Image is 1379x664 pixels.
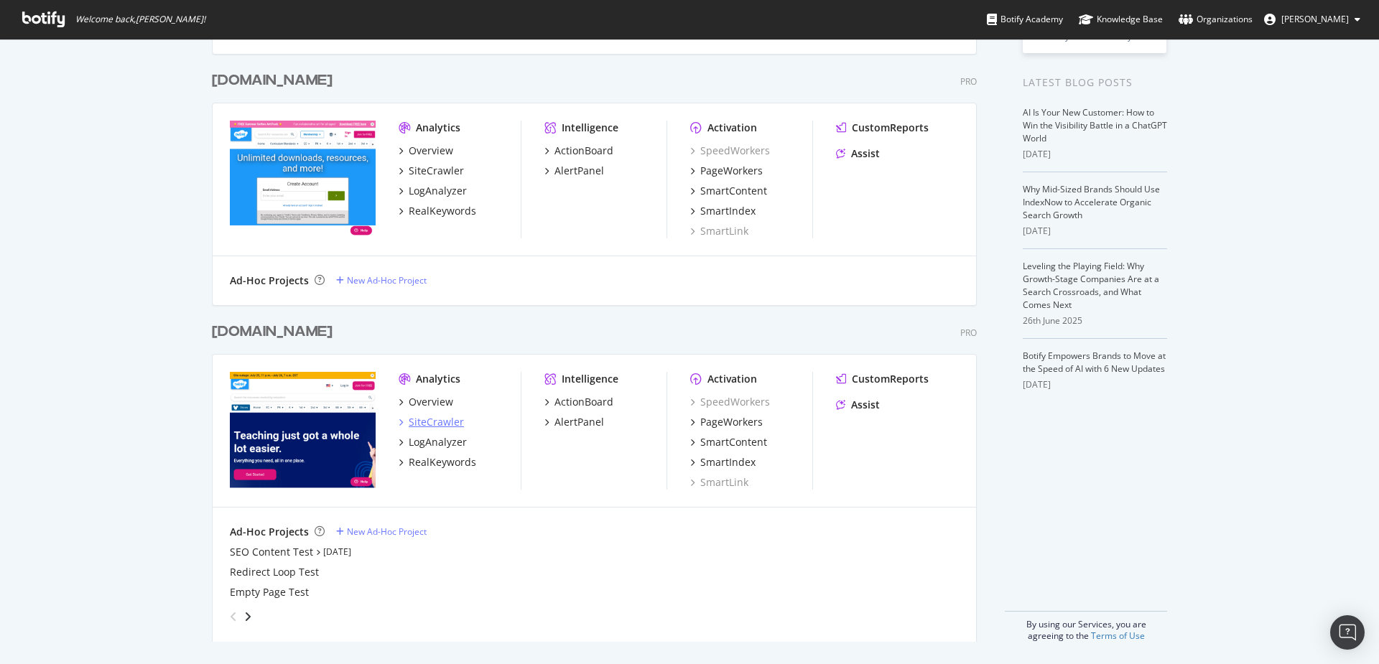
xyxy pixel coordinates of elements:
a: Leveling the Playing Field: Why Growth-Stage Companies Are at a Search Crossroads, and What Comes... [1023,260,1159,311]
a: LogAnalyzer [399,435,467,449]
a: SiteCrawler [399,164,464,178]
a: CustomReports [836,121,929,135]
div: AlertPanel [554,415,604,429]
div: [DOMAIN_NAME] [212,322,333,342]
a: RealKeywords [399,455,476,469]
div: SiteCrawler [409,415,464,429]
img: twinkl.com [230,372,376,488]
div: Knowledge Base [1079,12,1163,27]
div: Ad-Hoc Projects [230,525,309,539]
a: PageWorkers [690,164,763,178]
div: angle-right [243,609,253,624]
a: SmartIndex [690,204,756,218]
a: [DOMAIN_NAME] [212,322,338,342]
a: Redirect Loop Test [230,565,319,579]
div: Pro [960,327,977,339]
span: Welcome back, [PERSON_NAME] ! [75,14,205,25]
a: [DATE] [323,546,351,558]
div: angle-left [224,605,243,628]
div: Analytics [416,372,460,386]
div: By using our Services, you are agreeing to the [1005,611,1167,642]
div: SmartIndex [700,204,756,218]
div: Open Intercom Messenger [1330,615,1365,650]
div: Intelligence [562,121,618,135]
div: CustomReports [852,121,929,135]
a: Overview [399,395,453,409]
div: Assist [851,398,880,412]
a: AlertPanel [544,164,604,178]
button: [PERSON_NAME] [1253,8,1372,31]
a: SpeedWorkers [690,144,770,158]
img: twinkl.co.uk [230,121,376,237]
div: [DATE] [1023,148,1167,161]
a: LogAnalyzer [399,184,467,198]
a: SEO Content Test [230,545,313,559]
a: RealKeywords [399,204,476,218]
div: Organizations [1179,12,1253,27]
div: Latest Blog Posts [1023,75,1167,90]
div: SiteCrawler [409,164,464,178]
div: Pro [960,75,977,88]
div: PageWorkers [700,164,763,178]
a: CustomReports [836,372,929,386]
a: Empty Page Test [230,585,309,599]
div: [DATE] [1023,378,1167,391]
a: ActionBoard [544,395,613,409]
a: Assist [836,398,880,412]
div: 26th June 2025 [1023,314,1167,327]
div: RealKeywords [409,204,476,218]
span: Paul Beer [1281,13,1349,25]
div: SmartContent [700,184,767,198]
div: Assist [851,146,880,161]
a: SmartLink [690,475,748,490]
a: Botify Empowers Brands to Move at the Speed of AI with 6 New Updates [1023,350,1166,375]
a: SmartIndex [690,455,756,469]
div: Activation [707,372,757,386]
div: [DATE] [1023,225,1167,238]
a: PageWorkers [690,415,763,429]
a: SmartContent [690,435,767,449]
div: SmartIndex [700,455,756,469]
div: AlertPanel [554,164,604,178]
div: LogAnalyzer [409,184,467,198]
div: Analytics [416,121,460,135]
div: RealKeywords [409,455,476,469]
a: Why Mid-Sized Brands Should Use IndexNow to Accelerate Organic Search Growth [1023,183,1160,221]
div: New Ad-Hoc Project [347,525,427,538]
div: SmartContent [700,435,767,449]
a: AI Is Your New Customer: How to Win the Visibility Battle in a ChatGPT World [1023,106,1167,144]
a: Terms of Use [1091,630,1145,642]
a: SmartContent [690,184,767,198]
div: Activation [707,121,757,135]
a: ActionBoard [544,144,613,158]
a: SiteCrawler [399,415,464,429]
a: Overview [399,144,453,158]
a: Assist [836,146,880,161]
div: CustomReports [852,372,929,386]
a: SpeedWorkers [690,395,770,409]
a: AlertPanel [544,415,604,429]
div: Botify Academy [987,12,1063,27]
div: Overview [409,395,453,409]
div: ActionBoard [554,144,613,158]
a: New Ad-Hoc Project [336,274,427,286]
a: New Ad-Hoc Project [336,525,427,538]
div: Overview [409,144,453,158]
div: Intelligence [562,372,618,386]
div: ActionBoard [554,395,613,409]
a: [DOMAIN_NAME] [212,70,338,91]
a: SmartLink [690,224,748,238]
div: New Ad-Hoc Project [347,274,427,286]
div: [DOMAIN_NAME] [212,70,333,91]
div: LogAnalyzer [409,435,467,449]
div: PageWorkers [700,415,763,429]
div: Ad-Hoc Projects [230,273,309,288]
